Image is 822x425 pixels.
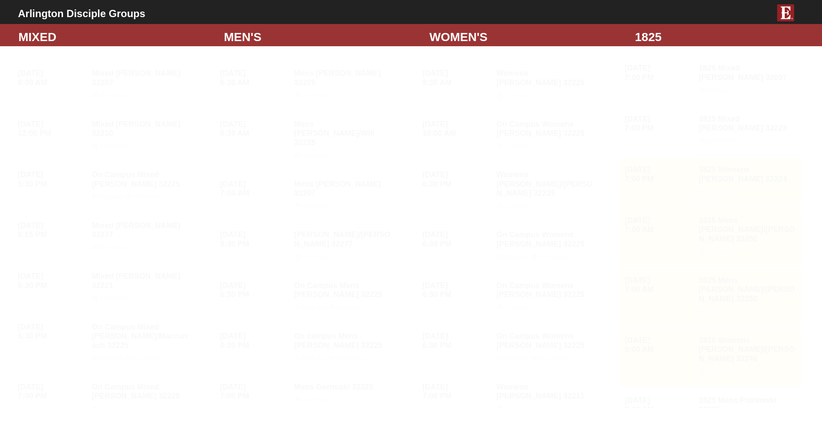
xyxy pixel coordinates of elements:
h4: [DATE] 6:30 PM [423,170,491,189]
h4: On Campus Mens [PERSON_NAME] 32225 [294,281,392,311]
h4: Mens [PERSON_NAME] 32207 [294,180,392,210]
h4: [DATE] 6:15 PM [18,221,86,240]
strong: Childcare [96,193,124,200]
h4: On campus Mens [PERSON_NAME] 32225 [294,332,392,362]
strong: In Person [707,137,735,144]
h4: Mens [PERSON_NAME] 32225 [294,69,392,99]
h4: On Campus Mixed [PERSON_NAME] 32225 [92,170,189,200]
strong: In Person [505,304,532,311]
h4: [DATE] 7:00 PM [220,383,288,401]
h4: [DATE] 8:00 AM [625,396,693,414]
strong: In Person [505,92,532,99]
h4: On Campus Mixed [PERSON_NAME]/Maccurrach 32225 [92,323,189,362]
h4: On Campus Mixed [PERSON_NAME] 32225 [92,383,189,413]
strong: In Person [505,405,532,412]
h4: [DATE] 7:00 AM [625,276,693,294]
div: MEN'S [217,28,423,46]
h4: 1825 Womens [PERSON_NAME]/[PERSON_NAME] 32246 [699,336,796,375]
strong: In Person [303,92,330,99]
strong: In Person [303,396,330,403]
strong: In Person [707,368,735,375]
h4: [DATE] 10:00 AM [423,120,491,138]
h4: [PERSON_NAME]/[PERSON_NAME] 32277 [294,230,392,260]
strong: In Person [337,304,364,311]
strong: In Person [303,202,330,209]
h4: Mens [PERSON_NAME]/Will 32225 [294,120,392,159]
h4: [DATE] 5:30 PM [220,230,288,249]
h4: 1825 Womens [PERSON_NAME] 32224 [699,165,796,195]
h4: [DATE] 8:00 AM [625,336,693,354]
h4: [DATE] 6:30 PM [423,230,491,249]
div: MIXED [12,28,217,46]
h4: [DATE] 6:30 AM [220,69,288,87]
h4: [DATE] 7:00 PM [625,115,693,133]
strong: In Person [100,405,128,412]
strong: In Person [505,202,532,209]
strong: In Person [505,143,532,149]
h4: 1825 Mixed [PERSON_NAME] 32097 [699,64,796,94]
h4: [DATE] 7:00 PM [625,64,693,82]
h4: Womens [PERSON_NAME]/[PERSON_NAME] 32225 [496,170,594,210]
strong: In Person [539,355,566,362]
h4: Womens [PERSON_NAME] 32211 [496,383,594,413]
h4: [DATE] 6:30 PM [18,323,86,341]
h4: [DATE] 6:30 PM [220,281,288,300]
strong: Childcare [299,355,326,362]
strong: In Person [337,355,364,362]
h4: [DATE] 8:00 AM [18,69,86,87]
h4: On Campus Womens [PERSON_NAME] 32225 [496,120,594,150]
h4: [DATE] 7:00 PM [423,383,491,401]
strong: In Person [707,308,735,315]
h4: [DATE] 9:30 AM [423,69,491,87]
h4: On Campus Womens [PERSON_NAME] 32225 [496,332,594,362]
strong: In Person [539,253,566,260]
h4: 1825 Mens [PERSON_NAME]/[PERSON_NAME] 32250 [699,216,796,256]
strong: In Person [100,143,128,149]
h4: [DATE] 12:00 PM [18,120,86,138]
strong: In Person [707,188,735,195]
h4: 1825 Mens [PERSON_NAME]/[PERSON_NAME] 32250 [699,276,796,315]
h4: [DATE] 6:30 PM [220,332,288,350]
strong: In Person [100,244,128,251]
strong: In Person [134,355,161,362]
strong: In Person [303,152,330,159]
strong: Childcare [501,355,528,362]
h4: [DATE] 7:00 PM [625,165,693,184]
strong: In Person [100,92,128,99]
h4: [DATE] 5:30 PM [18,170,86,189]
h4: Mixed [PERSON_NAME] 32210 [92,120,189,150]
h4: [DATE] 6:30 PM [423,281,491,300]
strong: In Person [707,248,735,255]
h4: Mixed [PERSON_NAME] 32277 [92,221,189,251]
div: WOMEN'S [423,28,628,46]
h4: [DATE] 7:00 PM [18,383,86,401]
strong: Childcare [501,253,528,260]
h4: [DATE] 7:00 AM [220,180,288,198]
b: Arlington Disciple Groups [18,8,145,19]
h4: [DATE] 6:30 PM [18,272,86,290]
h4: [DATE] 6:30 AM [220,120,288,138]
h4: Mens Gornoski 32225 [294,383,392,404]
strong: In Person [707,87,735,94]
h4: 1825 Mixed [PERSON_NAME] 32223 [699,115,796,145]
h4: Womens [PERSON_NAME] 32225 [496,69,594,99]
strong: Childcare [299,304,326,311]
img: E-icon-fireweed-White-TM.png [777,4,794,21]
strong: Childcare [96,355,124,362]
strong: In Person [100,295,128,302]
h4: Mixed [PERSON_NAME] 32207 [92,69,189,99]
h4: [DATE] 6:30 PM [423,332,491,350]
h4: [DATE] 7:00 AM [625,216,693,235]
strong: In Person [134,193,161,200]
h4: Mixed [PERSON_NAME] 32221 [92,272,189,302]
h4: On Campus Womens [PERSON_NAME] 32225 [496,281,594,311]
h4: On Campus Womens [PERSON_NAME] 32225 [496,230,594,260]
strong: In Person [303,253,330,260]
